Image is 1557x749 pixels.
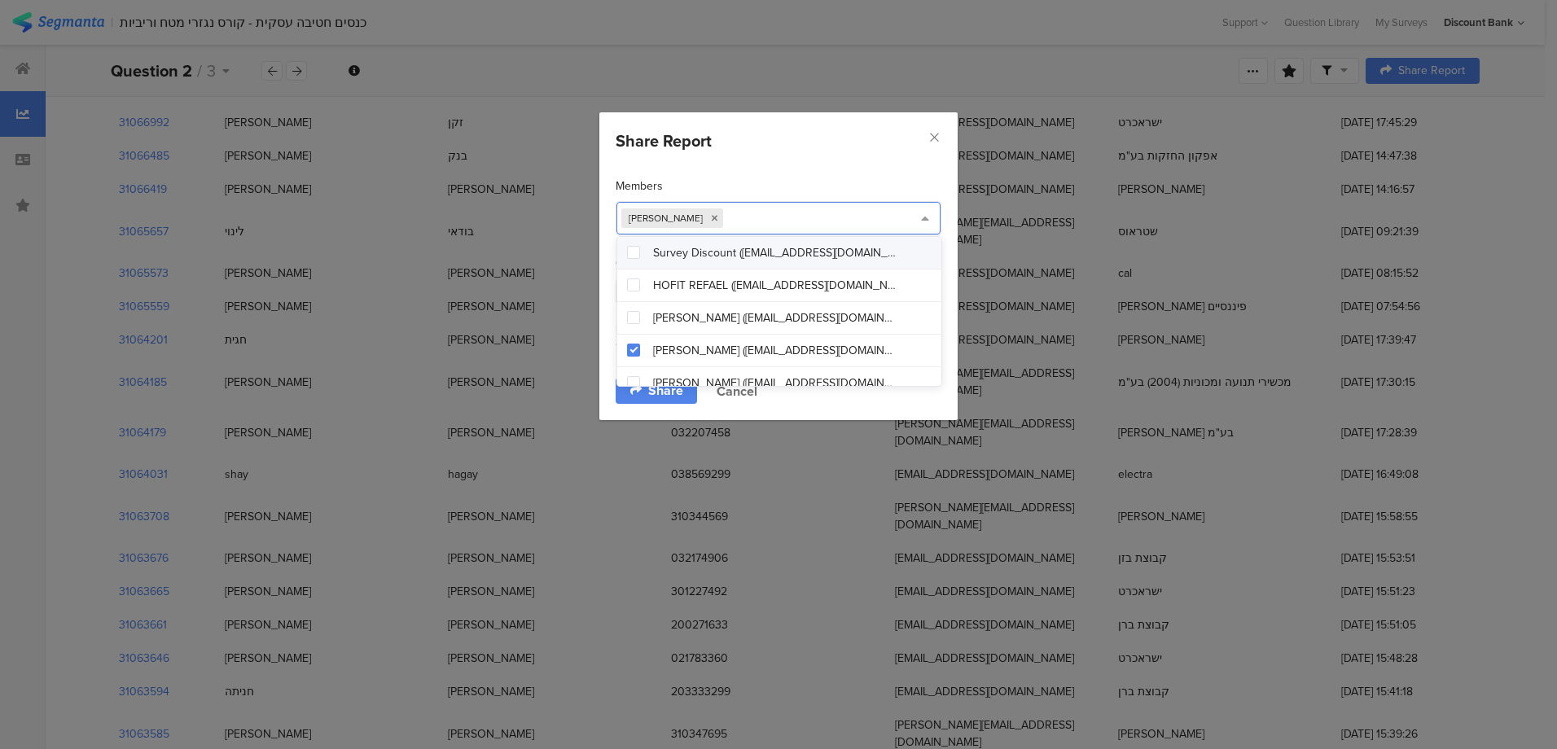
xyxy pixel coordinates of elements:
span: HOFIT REFAEL ([EMAIL_ADDRESS][DOMAIN_NAME]) [653,278,897,294]
div: dialog [599,112,958,420]
span: Share [648,384,683,397]
span: [PERSON_NAME] [629,211,703,226]
div: Guests [616,255,941,272]
div: Share Report [616,129,941,153]
span: Survey Discount ([EMAIL_ADDRESS][DOMAIN_NAME]) [653,245,897,261]
div: By sharing this report, guests will gain access to all of this survey’s data and will be able to ... [616,321,941,350]
input: example@example.com, example@example.com... [616,278,941,304]
div: Members [616,177,941,195]
button: Cancel [717,382,757,401]
span: [PERSON_NAME] ([EMAIL_ADDRESS][DOMAIN_NAME]) [653,343,897,359]
span: [PERSON_NAME] ([EMAIL_ADDRESS][DOMAIN_NAME]) [653,310,897,326]
span: [PERSON_NAME] ([EMAIL_ADDRESS][DOMAIN_NAME]) [653,375,897,392]
button: Close [928,129,941,147]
